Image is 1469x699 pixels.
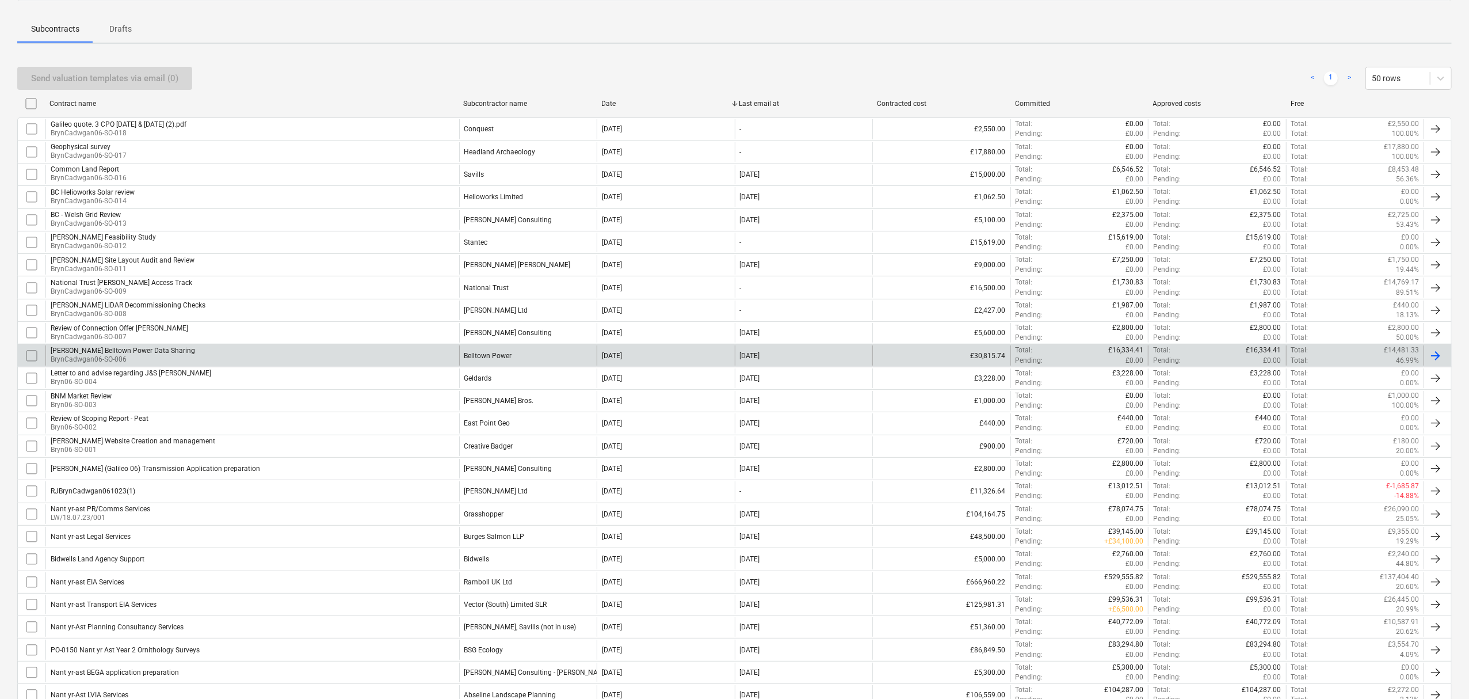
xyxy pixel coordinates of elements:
div: Date [601,100,730,108]
p: BrynCadwgan06-SO-006 [51,355,195,364]
p: £8,453.48 [1388,165,1419,174]
p: Total : [1291,152,1308,162]
p: Drafts [107,23,135,35]
p: £0.00 [1264,220,1281,230]
p: 0.00% [1400,197,1419,207]
p: 89.51% [1396,288,1419,298]
p: Total : [1153,278,1170,287]
div: [DATE] [602,374,622,382]
p: £0.00 [1264,265,1281,275]
p: 53.43% [1396,220,1419,230]
p: Total : [1016,210,1033,220]
div: - [740,148,742,156]
p: Total : [1153,142,1170,152]
div: [PERSON_NAME] Website Creation and management [51,437,215,445]
p: Pending : [1016,152,1043,162]
p: Pending : [1016,333,1043,343]
p: £0.00 [1125,378,1143,388]
div: [DATE] [602,419,622,427]
p: Total : [1016,119,1033,129]
p: BrynCadwgan06-SO-008 [51,309,205,319]
p: £440.00 [1393,301,1419,310]
p: £1,000.00 [1388,391,1419,401]
p: £0.00 [1125,242,1143,252]
p: Pending : [1016,378,1043,388]
div: [DATE] [740,170,760,178]
div: Approved costs [1153,100,1282,108]
p: Total : [1153,369,1170,378]
p: £16,334.41 [1108,345,1143,355]
div: Geldards [464,374,492,382]
div: [PERSON_NAME] Site Layout Audit and Review [51,256,194,264]
p: £0.00 [1125,446,1143,456]
p: £2,800.00 [1250,323,1281,333]
p: Pending : [1016,401,1043,411]
div: [DATE] [740,261,760,269]
div: £48,500.00 [872,527,1010,546]
p: Bryn06-SO-004 [51,377,211,387]
p: £0.00 [1264,288,1281,298]
p: £0.00 [1264,401,1281,411]
p: Pending : [1016,197,1043,207]
a: Previous page [1306,71,1319,85]
p: Total : [1153,301,1170,310]
p: Total : [1016,459,1033,469]
p: £0.00 [1125,142,1143,152]
p: Total : [1291,459,1308,469]
div: £2,550.00 [872,119,1010,139]
div: Review of Connection Offer [PERSON_NAME] [51,324,188,332]
div: £1,000.00 [872,391,1010,411]
p: £0.00 [1125,391,1143,401]
p: Total : [1016,391,1033,401]
p: £0.00 [1125,265,1143,275]
p: 50.00% [1396,333,1419,343]
p: Total : [1016,436,1033,446]
p: Total : [1291,165,1308,174]
p: Total : [1291,391,1308,401]
div: [DATE] [740,374,760,382]
p: £0.00 [1401,369,1419,378]
p: Total : [1291,288,1308,298]
p: Pending : [1153,310,1181,320]
p: Pending : [1016,356,1043,366]
p: £0.00 [1401,413,1419,423]
div: [DATE] [740,352,760,360]
p: Total : [1016,413,1033,423]
p: 100.00% [1392,401,1419,411]
p: £0.00 [1125,288,1143,298]
p: £15,619.00 [1246,233,1281,242]
div: £2,800.00 [872,459,1010,478]
div: Subcontractor name [463,100,592,108]
div: [DATE] [602,442,622,450]
p: Total : [1291,129,1308,139]
p: £0.00 [1264,152,1281,162]
p: £1,730.83 [1112,278,1143,287]
div: [DATE] [740,442,760,450]
p: £2,800.00 [1388,323,1419,333]
p: £3,228.00 [1112,369,1143,378]
div: BNM Market Review [51,392,112,400]
p: Total : [1291,310,1308,320]
p: Total : [1291,255,1308,265]
p: £0.00 [1264,174,1281,184]
p: Total : [1291,323,1308,333]
p: Total : [1016,255,1033,265]
div: Conquest [464,125,494,133]
div: £2,427.00 [872,301,1010,320]
p: Total : [1291,436,1308,446]
div: Dulas Ltd [464,306,528,314]
p: BrynCadwgan06-SO-011 [51,264,194,274]
p: Total : [1016,278,1033,287]
div: [DATE] [602,397,622,405]
p: Pending : [1016,242,1043,252]
p: Pending : [1016,288,1043,298]
div: Free [1291,100,1420,108]
p: £0.00 [1125,401,1143,411]
p: £0.00 [1264,333,1281,343]
p: Total : [1291,174,1308,184]
div: £104,164.75 [872,504,1010,524]
div: [DATE] [602,306,622,314]
p: £1,730.83 [1250,278,1281,287]
p: £0.00 [1264,129,1281,139]
div: [DATE] [602,329,622,337]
